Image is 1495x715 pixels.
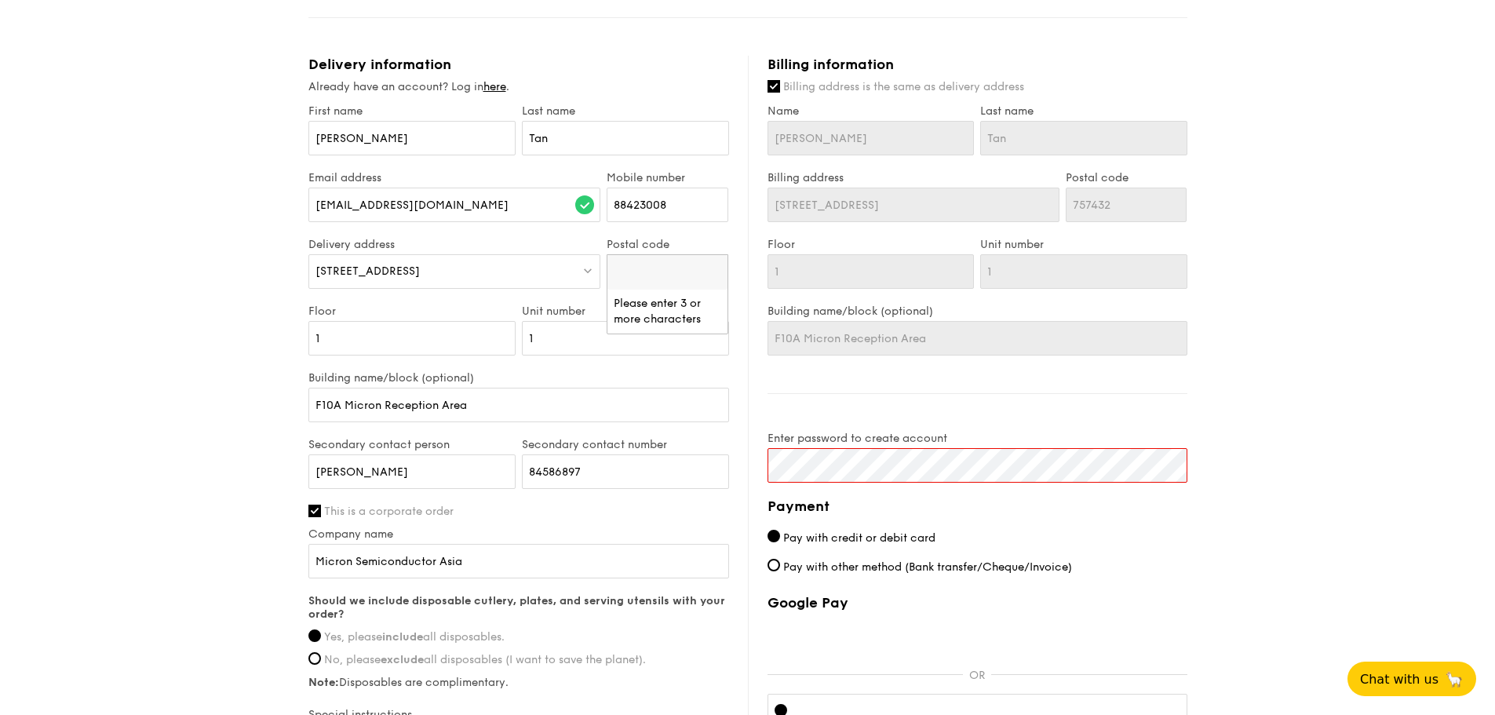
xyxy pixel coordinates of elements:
span: 🦙 [1445,670,1464,688]
label: Last name [522,104,729,118]
label: Mobile number [607,171,728,184]
label: Building name/block (optional) [308,371,729,385]
input: Yes, pleaseincludeall disposables. [308,629,321,642]
label: Billing address [768,171,1059,184]
strong: exclude [381,653,424,666]
strong: include [382,630,423,644]
span: This is a corporate order [324,505,454,518]
label: Disposables are complimentary. [308,676,729,689]
button: Chat with us🦙 [1347,662,1476,696]
span: Pay with other method (Bank transfer/Cheque/Invoice) [783,560,1072,574]
strong: Note: [308,676,339,689]
label: Secondary contact number [522,438,729,451]
input: Billing address is the same as delivery address [768,80,780,93]
input: No, pleaseexcludeall disposables (I want to save the planet). [308,652,321,665]
label: Email address [308,171,601,184]
span: Yes, please all disposables. [324,630,505,644]
span: Billing information [768,56,894,73]
div: Already have an account? Log in . [308,79,729,95]
label: Last name [980,104,1187,118]
a: here [483,80,506,93]
label: Unit number [522,305,729,318]
span: [STREET_ADDRESS] [315,264,420,278]
img: icon-success.f839ccf9.svg [575,195,594,214]
label: Postal code [1066,171,1187,184]
label: Delivery address [308,238,601,251]
label: Floor [768,238,975,251]
p: OR [963,669,991,682]
label: Floor [308,305,516,318]
label: Building name/block (optional) [768,305,1187,318]
input: This is a corporate order [308,505,321,517]
span: Delivery information [308,56,451,73]
img: icon-dropdown.fa26e9f9.svg [582,264,593,276]
span: No, please all disposables (I want to save the planet). [324,653,646,666]
label: Name [768,104,975,118]
label: Company name [308,527,729,541]
strong: Should we include disposable cutlery, plates, and serving utensils with your order? [308,594,725,621]
li: Please enter 3 or more characters [607,290,727,334]
h4: Payment [768,495,1187,517]
label: Secondary contact person [308,438,516,451]
span: Pay with credit or debit card [783,531,935,545]
input: Pay with credit or debit card [768,530,780,542]
label: Unit number [980,238,1187,251]
label: Enter password to create account [768,432,1187,445]
span: Billing address is the same as delivery address [783,80,1024,93]
label: Postal code [607,238,728,251]
input: Pay with other method (Bank transfer/Cheque/Invoice) [768,559,780,571]
iframe: Secure payment button frame [768,621,1187,655]
label: First name [308,104,516,118]
span: Chat with us [1360,672,1438,687]
label: Google Pay [768,594,1187,611]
